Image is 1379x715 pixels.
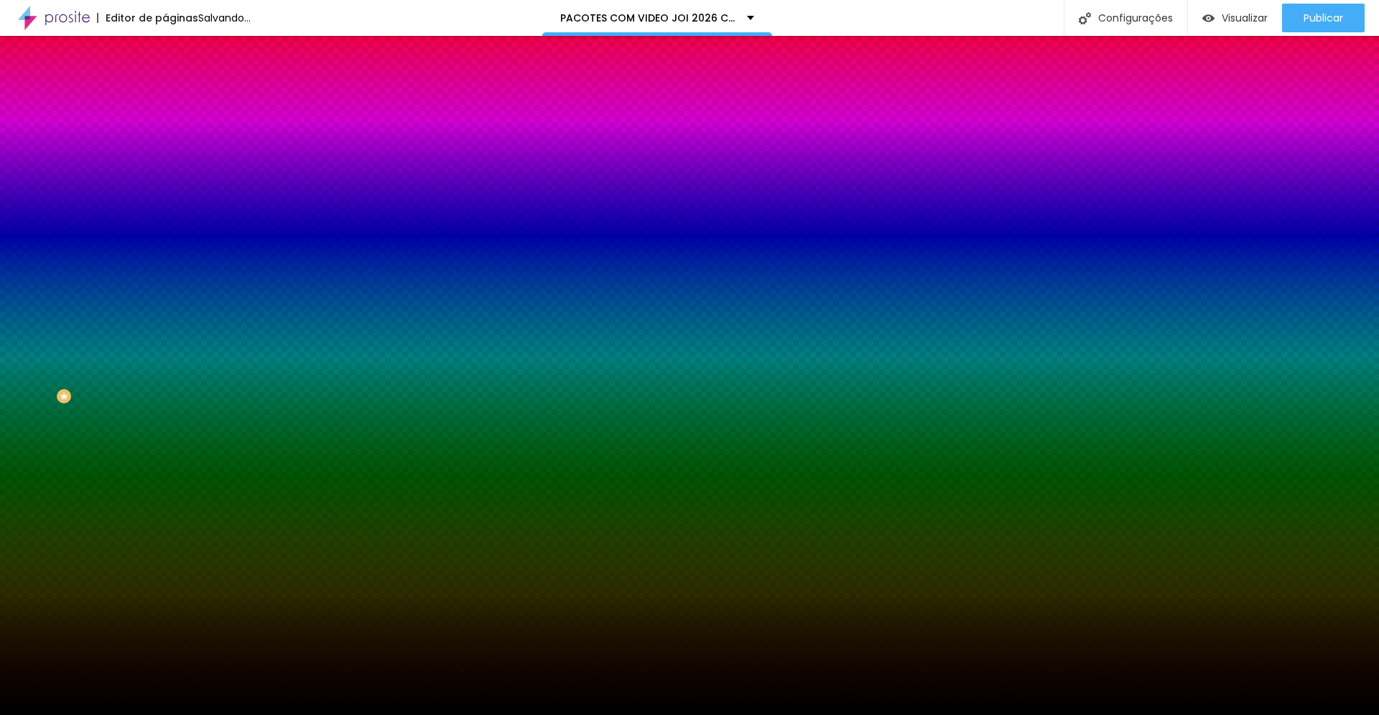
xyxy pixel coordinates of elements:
[1202,12,1215,24] img: view-1.svg
[97,13,198,23] div: Editor de páginas
[1079,12,1091,24] img: Icone
[1188,4,1282,32] button: Visualizar
[560,13,736,23] p: PACOTES COM VIDEO JOI 2026 Casamento - FOTO e VIDEO
[198,13,251,23] div: Salvando...
[1304,12,1343,24] span: Publicar
[1282,4,1365,32] button: Publicar
[1222,12,1268,24] span: Visualizar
